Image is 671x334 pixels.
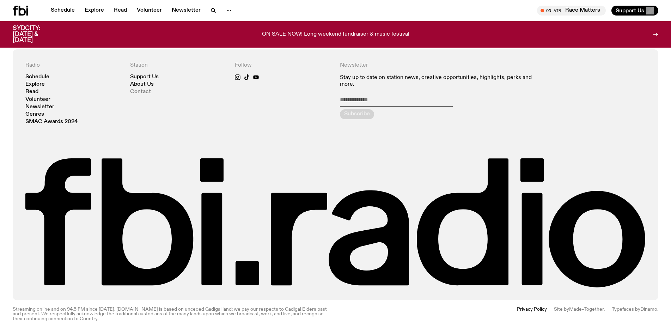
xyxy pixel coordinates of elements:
[25,62,122,69] h4: Radio
[569,307,604,312] a: Made–Together
[110,6,131,16] a: Read
[25,97,50,102] a: Volunteer
[47,6,79,16] a: Schedule
[611,6,658,16] button: Support Us
[167,6,205,16] a: Newsletter
[130,62,226,69] h4: Station
[25,82,45,87] a: Explore
[25,74,49,80] a: Schedule
[340,109,374,119] button: Subscribe
[80,6,108,16] a: Explore
[235,62,331,69] h4: Follow
[612,307,640,312] span: Typefaces by
[133,6,166,16] a: Volunteer
[130,74,159,80] a: Support Us
[130,82,154,87] a: About Us
[13,307,331,321] p: Streaming online and on 94.5 FM since [DATE]. [DOMAIN_NAME] is based on unceded Gadigal land; we ...
[25,112,44,117] a: Genres
[25,119,78,125] a: SMAC Awards 2024
[262,31,409,38] p: ON SALE NOW! Long weekend fundraiser & music festival
[340,62,541,69] h4: Newsletter
[554,307,569,312] span: Site by
[13,25,58,43] h3: SYDCITY: [DATE] & [DATE]
[537,6,606,16] button: On AirRace Matters
[604,307,605,312] span: .
[25,104,54,110] a: Newsletter
[640,307,657,312] a: Dinamo
[616,7,644,14] span: Support Us
[657,307,658,312] span: .
[25,89,38,95] a: Read
[130,89,151,95] a: Contact
[517,307,547,321] a: Privacy Policy
[340,74,541,88] p: Stay up to date on station news, creative opportunities, highlights, perks and more.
